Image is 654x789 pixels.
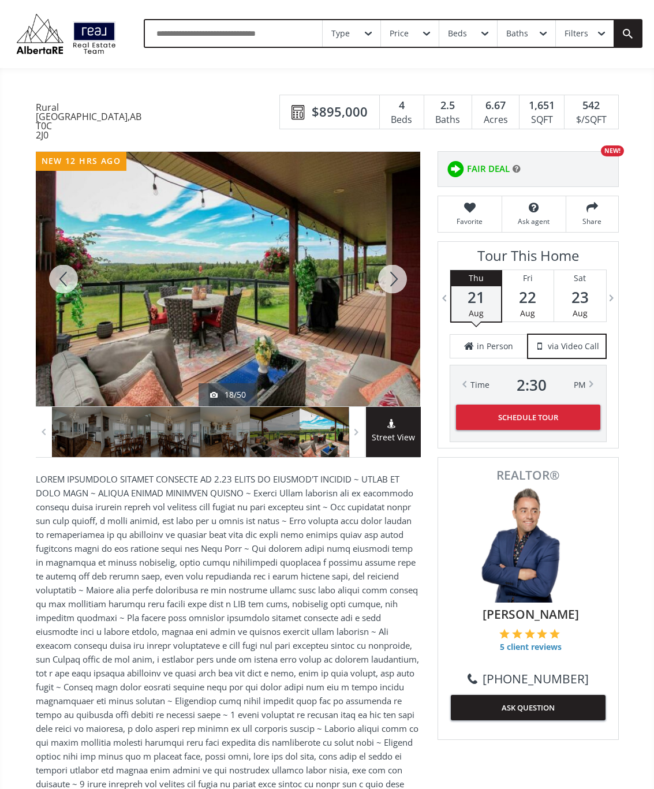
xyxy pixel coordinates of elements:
a: [PHONE_NUMBER] [468,670,589,687]
div: Price [390,29,409,38]
div: Filters [565,29,588,38]
span: Ask agent [508,216,560,226]
img: Photo of Keiran Hughes [470,487,586,603]
span: 5 client reviews [499,641,562,653]
span: 23 [554,289,606,305]
img: 5 of 5 stars [550,629,560,639]
h3: Tour This Home [450,248,607,270]
div: Fri [502,270,554,286]
div: Beds [386,111,418,129]
span: Aug [469,308,484,319]
span: 21 [451,289,501,305]
img: rating icon [444,158,467,181]
span: via Video Call [548,341,599,352]
span: 1,651 [529,98,555,113]
div: Baths [430,111,466,129]
span: 22 [502,289,554,305]
div: Sat [554,270,606,286]
div: 542 [570,98,612,113]
div: Type [331,29,350,38]
div: Acres [478,111,513,129]
span: Aug [573,308,588,319]
div: Time PM [470,377,586,393]
span: 2 : 30 [517,377,547,393]
div: 6.67 [478,98,513,113]
div: 18/50 [210,389,246,401]
button: Schedule Tour [456,405,600,430]
img: 3 of 5 stars [525,629,535,639]
span: REALTOR® [451,469,606,481]
img: 2 of 5 stars [512,629,522,639]
span: Share [572,216,612,226]
div: $/SQFT [570,111,612,129]
img: 1 of 5 stars [499,629,510,639]
div: 4 [386,98,418,113]
div: Baths [506,29,528,38]
span: [PERSON_NAME] [457,605,606,623]
span: in Person [477,341,513,352]
img: 4 of 5 stars [537,629,547,639]
div: Beds [448,29,467,38]
div: SQFT [525,111,558,129]
div: 420068 Highway 771 #21 Rural Ponoka County, AB T0C 2J0 - Photo 18 of 50 [36,152,420,406]
button: ASK QUESTION [451,695,606,720]
img: Logo [12,11,121,57]
span: Street View [366,431,421,444]
div: Thu [451,270,501,286]
div: new 12 hrs ago [36,152,127,171]
span: Favorite [444,216,496,226]
span: FAIR DEAL [467,163,510,175]
div: 2.5 [430,98,466,113]
div: NEW! [601,145,624,156]
span: $895,000 [312,103,368,121]
span: Aug [520,308,535,319]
